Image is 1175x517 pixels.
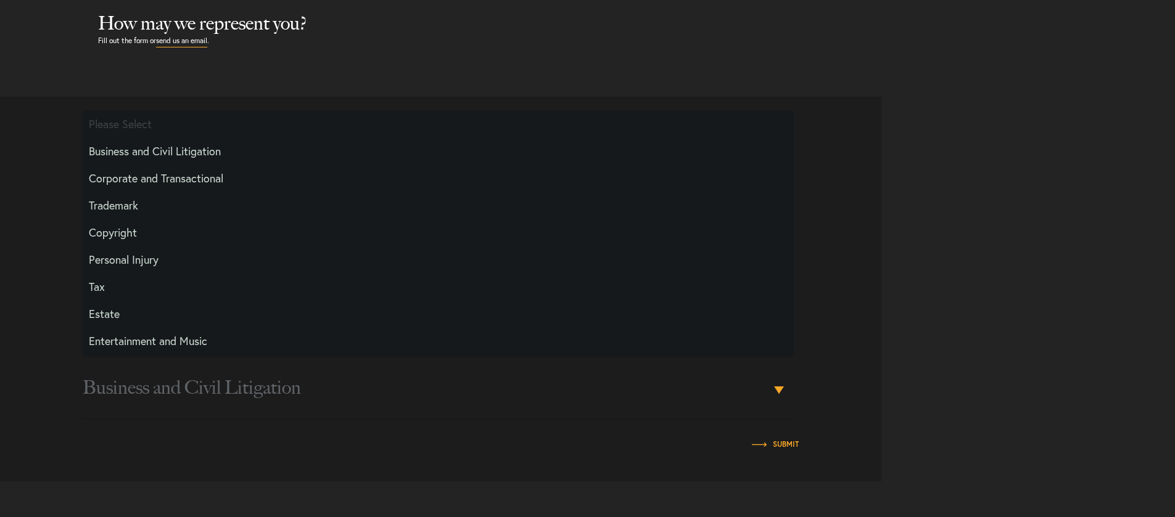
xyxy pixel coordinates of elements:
li: Corporate and Transactional [83,165,794,192]
li: Please Select [83,110,794,137]
li: Entertainment and Music [83,327,794,354]
h2: How may we represent you? [98,12,1175,35]
li: Tax [83,273,794,300]
li: Business and Civil Litigation [83,137,794,165]
b: ▾ [774,386,784,394]
li: Defamation [83,354,794,381]
li: Trademark [83,192,794,219]
li: Estate [83,300,794,327]
input: Submit [773,441,799,448]
a: send us an email [156,35,207,47]
li: Personal Injury [83,246,794,273]
p: Fill out the form or . [98,35,1175,47]
li: Copyright [83,219,794,246]
span: Business and Civil Litigation [83,357,770,418]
